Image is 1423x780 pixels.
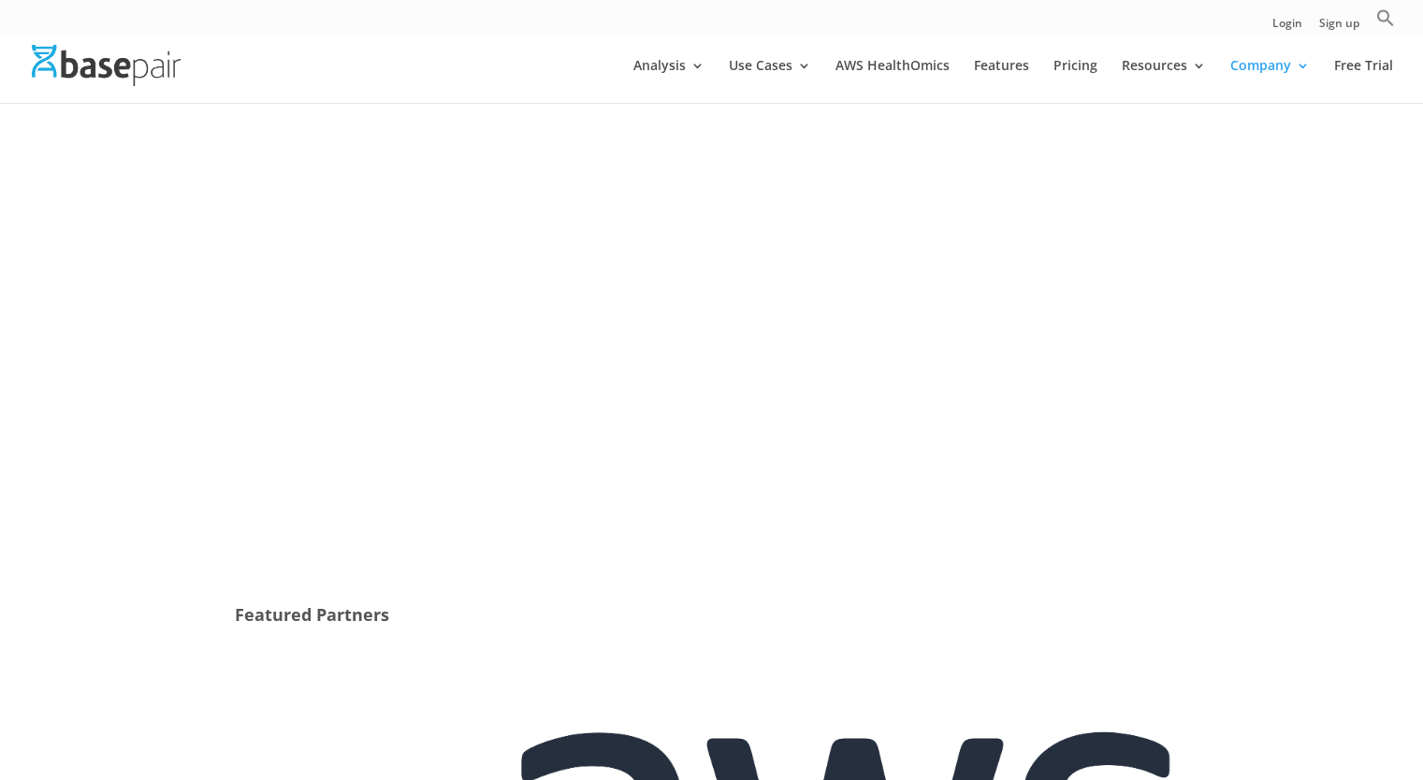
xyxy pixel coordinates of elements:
[974,59,1029,103] a: Features
[835,59,950,103] a: AWS HealthOmics
[1376,8,1395,27] svg: Search
[729,59,811,103] a: Use Cases
[614,404,810,451] a: Become a partner
[1319,18,1359,37] a: Sign up
[745,298,951,316] strong: Basepair Partner Program (BPP)
[1230,59,1310,103] a: Company
[208,232,1216,339] span: At Basepair, we believe in the strength of collaboration and the transformative potential that pa...
[1376,8,1395,37] a: Search Icon Link
[235,603,389,626] strong: Featured Partners
[1334,59,1393,103] a: Free Trial
[633,59,704,103] a: Analysis
[1272,18,1302,37] a: Login
[32,45,181,85] img: Basepair
[443,181,980,219] strong: Unleashing the Power of Partnerships
[1122,59,1206,103] a: Resources
[1053,59,1097,103] a: Pricing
